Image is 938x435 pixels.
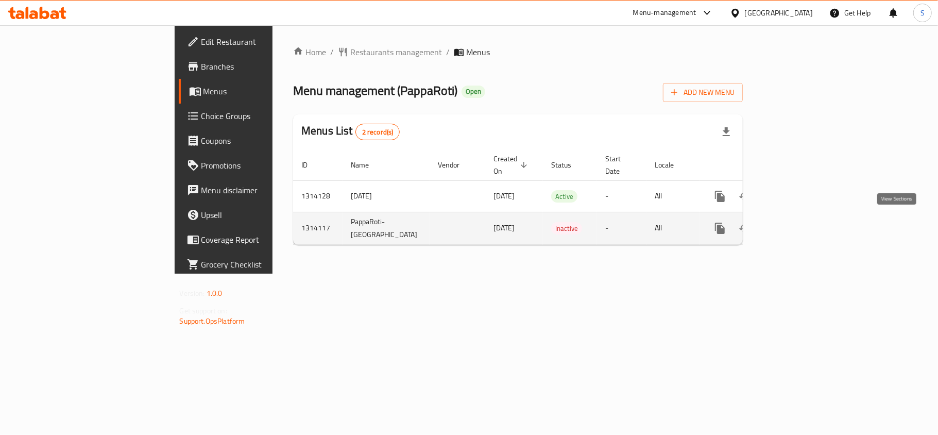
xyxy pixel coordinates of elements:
span: Vendor [438,159,473,171]
button: more [708,184,732,209]
td: - [597,180,646,212]
span: Created On [493,153,531,177]
a: Choice Groups [179,104,331,128]
td: [DATE] [343,180,430,212]
span: ID [301,159,321,171]
span: Add New Menu [671,86,735,99]
span: Start Date [605,153,634,177]
a: Promotions [179,153,331,178]
span: Menu management ( PappaRoti ) [293,79,457,102]
div: Menu-management [633,7,696,19]
button: more [708,216,732,241]
span: Inactive [551,223,582,235]
span: Coverage Report [201,233,323,246]
span: Menus [203,85,323,97]
span: Version: [180,287,205,300]
span: Restaurants management [350,46,442,58]
button: Change Status [732,216,757,241]
span: Edit Restaurant [201,36,323,48]
span: Choice Groups [201,110,323,122]
div: Inactive [551,222,582,235]
span: Open [462,87,485,96]
span: [DATE] [493,189,515,203]
span: Menus [466,46,490,58]
span: Active [551,191,577,203]
div: Open [462,86,485,98]
span: Status [551,159,585,171]
a: Coupons [179,128,331,153]
span: Name [351,159,382,171]
td: PappaRoti- [GEOGRAPHIC_DATA] [343,212,430,244]
span: 1.0.0 [207,287,223,300]
span: Locale [655,159,687,171]
a: Support.OpsPlatform [180,314,245,328]
div: Export file [714,120,739,144]
span: Upsell [201,209,323,221]
h2: Menus List [301,123,400,140]
div: Total records count [355,124,400,140]
span: Grocery Checklist [201,258,323,271]
span: Coupons [201,135,323,147]
button: Change Status [732,184,757,209]
a: Edit Restaurant [179,29,331,54]
span: 2 record(s) [356,127,400,137]
span: Get support on: [180,304,227,317]
table: enhanced table [293,149,815,245]
td: All [646,180,700,212]
th: Actions [700,149,815,181]
a: Branches [179,54,331,79]
span: Branches [201,60,323,73]
div: [GEOGRAPHIC_DATA] [745,7,813,19]
button: Add New Menu [663,83,743,102]
div: Active [551,190,577,203]
span: Menu disclaimer [201,184,323,196]
span: S [920,7,925,19]
a: Coverage Report [179,227,331,252]
a: Menu disclaimer [179,178,331,203]
a: Menus [179,79,331,104]
li: / [446,46,450,58]
td: - [597,212,646,244]
a: Grocery Checklist [179,252,331,277]
li: / [330,46,334,58]
nav: breadcrumb [293,46,743,58]
span: [DATE] [493,221,515,235]
a: Upsell [179,203,331,227]
a: Restaurants management [338,46,442,58]
td: All [646,212,700,244]
span: Promotions [201,159,323,172]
